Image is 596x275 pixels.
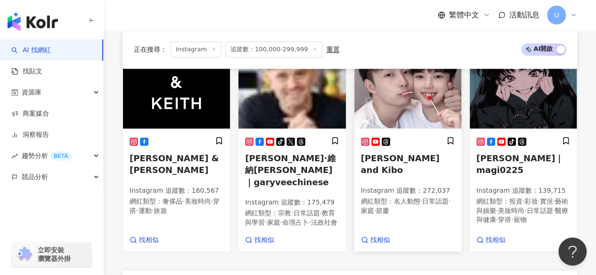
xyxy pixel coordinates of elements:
span: · [291,209,293,216]
span: · [211,197,212,204]
p: 網紅類型 ： [245,208,339,227]
a: 商案媒合 [11,109,49,118]
span: U [554,10,559,20]
span: 美妝時尚 [498,206,524,214]
span: · [496,215,498,223]
span: 找相似 [370,235,390,244]
span: 穿搭 [130,197,220,214]
a: 找相似 [476,235,506,244]
span: · [420,197,422,204]
span: 宗教 [278,209,291,216]
span: 找相似 [139,235,159,244]
span: 日常話題 [294,209,320,216]
span: 美妝時尚 [184,197,211,204]
p: Instagram 追蹤數 ： 160,567 [130,186,223,195]
span: · [320,209,322,216]
span: 資源庫 [22,82,41,103]
span: · [523,197,524,204]
span: 找相似 [486,235,506,244]
span: · [374,206,376,214]
span: 家庭 [267,218,280,226]
iframe: Help Scout Beacon - Open [558,237,587,266]
span: [PERSON_NAME] and Kibo [361,153,440,174]
span: [PERSON_NAME]·維納[PERSON_NAME]｜garyveechinese [245,153,335,186]
p: 網紅類型 ： [476,196,570,224]
p: Instagram 追蹤數 ： 272,037 [361,186,455,195]
a: KOL Avatar[PERSON_NAME] & [PERSON_NAME]Instagram 追蹤數：160,567網紅類型：奢侈品·美妝時尚·穿搭·運動·旅遊找相似 [122,34,230,251]
span: 節慶 [376,206,389,214]
span: · [182,197,184,204]
span: 正在搜尋 ： [134,46,167,53]
a: chrome extension立即安裝 瀏覽器外掛 [12,242,91,267]
div: BETA [50,151,72,161]
span: [PERSON_NAME] & [PERSON_NAME] [130,153,219,174]
span: 追蹤數：100,000-299,999 [225,41,322,57]
a: 找相似 [245,235,274,244]
span: 命理占卜 [282,218,309,226]
span: 寵物 [514,215,527,223]
div: 重置 [326,46,339,53]
span: 旅遊 [154,206,167,214]
img: logo [8,12,58,31]
span: 日常話題 [527,206,553,214]
span: Instagram [171,41,221,57]
span: · [449,197,450,204]
p: 網紅類型 ： [361,196,455,215]
a: KOL Avatar[PERSON_NAME]·維納[PERSON_NAME]｜garyveechineseInstagram 追蹤數：175,479網紅類型：宗教·日常話題·教育與學習·家庭·... [238,34,346,251]
a: KOL Avatar[PERSON_NAME]｜magi0225Instagram 追蹤數：139,715網紅類型：投資·彩妝·實況·藝術與娛樂·美妝時尚·日常話題·醫療與健康·穿搭·寵物找相似 [469,34,577,251]
img: KOL Avatar [123,34,230,128]
span: 奢侈品 [163,197,182,204]
span: 日常話題 [422,197,449,204]
span: · [553,206,555,214]
span: 繁體中文 [449,10,479,20]
img: chrome extension [15,247,33,262]
a: KOL Avatar[PERSON_NAME] and KiboInstagram 追蹤數：272,037網紅類型：名人動態·日常話題·家庭·節慶找相似 [354,34,462,251]
span: · [265,218,267,226]
img: KOL Avatar [238,34,345,128]
span: · [496,206,498,214]
span: · [309,218,310,226]
span: 名人動態 [394,197,420,204]
img: KOL Avatar [354,34,461,128]
span: · [538,197,539,204]
span: · [136,206,138,214]
span: 競品分析 [22,166,48,188]
a: 找相似 [361,235,390,244]
span: 找相似 [254,235,274,244]
span: 實況 [540,197,553,204]
p: Instagram 追蹤數 ： 139,715 [476,186,570,195]
span: 法政社會 [311,218,337,226]
span: 立即安裝 瀏覽器外掛 [38,246,71,263]
a: 洞察報告 [11,130,49,140]
span: rise [11,153,18,159]
span: 彩妝 [524,197,538,204]
a: searchAI 找網紅 [11,46,51,55]
img: KOL Avatar [470,34,577,128]
span: · [524,206,526,214]
a: 找相似 [130,235,159,244]
span: 藝術與娛樂 [476,197,568,214]
span: · [151,206,153,214]
a: 找貼文 [11,67,42,76]
span: 趨勢分析 [22,145,72,166]
span: · [553,197,555,204]
p: 網紅類型 ： [130,196,223,215]
p: Instagram 追蹤數 ： 175,479 [245,197,339,207]
span: 教育與學習 [245,209,335,226]
span: · [280,218,282,226]
span: 投資 [509,197,523,204]
span: 穿搭 [498,215,511,223]
span: 運動 [138,206,151,214]
span: 活動訊息 [509,10,539,19]
span: 家庭 [361,206,374,214]
span: [PERSON_NAME]｜magi0225 [476,153,563,174]
span: · [511,215,513,223]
